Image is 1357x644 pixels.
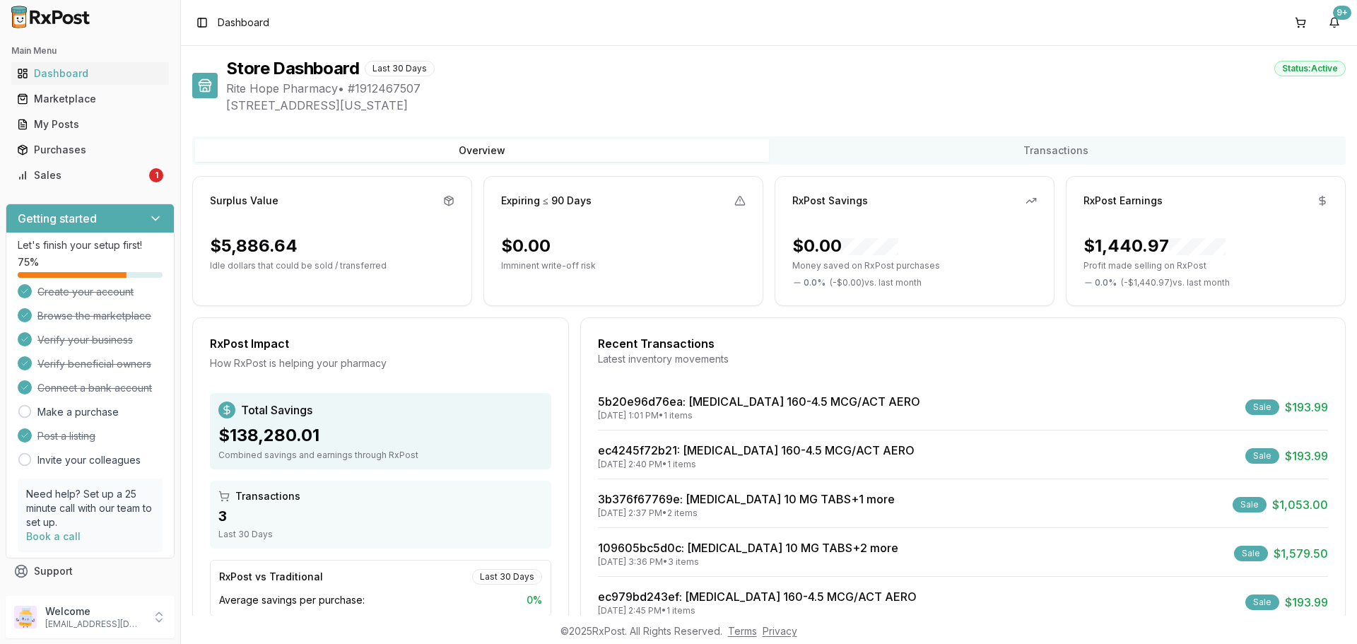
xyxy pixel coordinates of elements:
div: Recent Transactions [598,335,1328,352]
a: Dashboard [11,61,169,86]
div: Last 30 Days [218,529,543,540]
span: Post a listing [37,429,95,443]
a: 3b376f67769e: [MEDICAL_DATA] 10 MG TABS+1 more [598,492,895,506]
button: Feedback [6,584,175,609]
a: ec979bd243ef: [MEDICAL_DATA] 160-4.5 MCG/ACT AERO [598,590,917,604]
a: Invite your colleagues [37,453,141,467]
span: Verify your business [37,333,133,347]
iframe: Intercom live chat [1309,596,1343,630]
div: Purchases [17,143,163,157]
span: ( - $0.00 ) vs. last month [830,277,922,288]
span: $1,579.50 [1274,545,1328,562]
a: My Posts [11,112,169,137]
div: $138,280.01 [218,424,543,447]
div: Sale [1234,546,1268,561]
span: [STREET_ADDRESS][US_STATE] [226,97,1346,114]
a: Sales1 [11,163,169,188]
a: Terms [728,625,757,637]
span: Connect a bank account [37,381,152,395]
div: Latest inventory movements [598,352,1328,366]
p: Welcome [45,604,143,619]
div: $0.00 [501,235,551,257]
h2: Main Menu [11,45,169,57]
div: $5,886.64 [210,235,298,257]
div: RxPost vs Traditional [219,570,323,584]
p: Idle dollars that could be sold / transferred [210,260,454,271]
span: 0.0 % [1095,277,1117,288]
div: Last 30 Days [365,61,435,76]
span: Transactions [235,489,300,503]
span: ( - $1,440.97 ) vs. last month [1121,277,1230,288]
span: $193.99 [1285,447,1328,464]
nav: breadcrumb [218,16,269,30]
span: $1,053.00 [1272,496,1328,513]
div: My Posts [17,117,163,131]
span: 0.0 % [804,277,826,288]
span: Verify beneficial owners [37,357,151,371]
h1: Store Dashboard [226,57,359,80]
div: Sale [1233,497,1267,513]
p: Money saved on RxPost purchases [792,260,1037,271]
button: Purchases [6,139,175,161]
h3: Getting started [18,210,97,227]
button: Transactions [769,139,1343,162]
a: ec4245f72b21: [MEDICAL_DATA] 160-4.5 MCG/ACT AERO [598,443,915,457]
p: [EMAIL_ADDRESS][DOMAIN_NAME] [45,619,143,630]
div: $1,440.97 [1083,235,1226,257]
div: Sale [1245,399,1279,415]
p: Let's finish your setup first! [18,238,163,252]
img: User avatar [14,606,37,628]
div: [DATE] 1:01 PM • 1 items [598,410,920,421]
span: $193.99 [1285,399,1328,416]
img: RxPost Logo [6,6,96,28]
div: Status: Active [1274,61,1346,76]
div: Combined savings and earnings through RxPost [218,450,543,461]
button: My Posts [6,113,175,136]
div: [DATE] 2:45 PM • 1 items [598,605,917,616]
div: Sale [1245,448,1279,464]
div: [DATE] 2:37 PM • 2 items [598,508,895,519]
div: Dashboard [17,66,163,81]
span: 75 % [18,255,39,269]
div: Sales [17,168,146,182]
div: 9+ [1333,6,1351,20]
div: RxPost Savings [792,194,868,208]
button: Overview [195,139,769,162]
p: Imminent write-off risk [501,260,746,271]
span: Feedback [34,590,82,604]
div: Last 30 Days [472,569,542,585]
a: 5b20e96d76ea: [MEDICAL_DATA] 160-4.5 MCG/ACT AERO [598,394,920,409]
div: [DATE] 3:36 PM • 3 items [598,556,898,568]
div: $0.00 [792,235,898,257]
button: Support [6,558,175,584]
button: 9+ [1323,11,1346,34]
div: RxPost Earnings [1083,194,1163,208]
a: Privacy [763,625,797,637]
a: Book a call [26,530,81,542]
span: $193.99 [1285,594,1328,611]
div: [DATE] 2:40 PM • 1 items [598,459,915,470]
button: Marketplace [6,88,175,110]
a: Marketplace [11,86,169,112]
span: Total Savings [241,402,312,418]
span: Browse the marketplace [37,309,151,323]
div: 3 [218,506,543,526]
div: How RxPost is helping your pharmacy [210,356,551,370]
a: 109605bc5d0c: [MEDICAL_DATA] 10 MG TABS+2 more [598,541,898,555]
span: Rite Hope Pharmacy • # 1912467507 [226,80,1346,97]
div: Sale [1245,595,1279,610]
div: Surplus Value [210,194,278,208]
div: Marketplace [17,92,163,106]
span: 0 % [527,593,542,607]
div: Expiring ≤ 90 Days [501,194,592,208]
button: Sales1 [6,164,175,187]
span: Dashboard [218,16,269,30]
div: RxPost Impact [210,335,551,352]
div: 1 [149,168,163,182]
button: Dashboard [6,62,175,85]
span: Create your account [37,285,134,299]
span: Average savings per purchase: [219,593,365,607]
p: Profit made selling on RxPost [1083,260,1328,271]
p: Need help? Set up a 25 minute call with our team to set up. [26,487,154,529]
a: Make a purchase [37,405,119,419]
